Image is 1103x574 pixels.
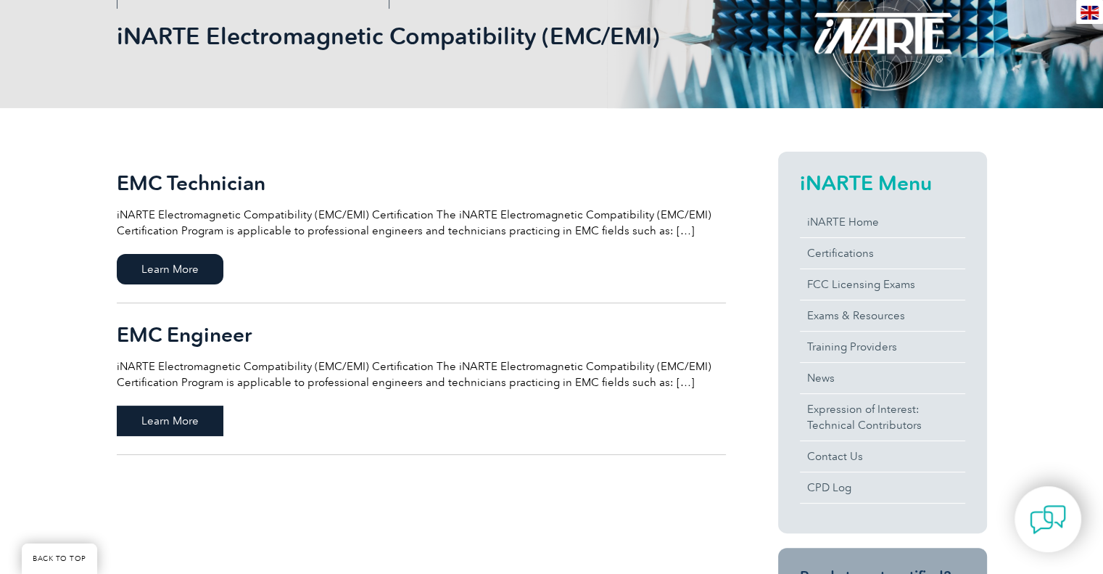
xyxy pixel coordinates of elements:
[117,22,674,50] h1: iNARTE Electromagnetic Compatibility (EMC/EMI)
[117,358,726,390] p: iNARTE Electromagnetic Compatibility (EMC/EMI) Certification The iNARTE Electromagnetic Compatibi...
[117,171,726,194] h2: EMC Technician
[117,207,726,239] p: iNARTE Electromagnetic Compatibility (EMC/EMI) Certification The iNARTE Electromagnetic Compatibi...
[117,323,726,346] h2: EMC Engineer
[1030,501,1066,538] img: contact-chat.png
[800,394,965,440] a: Expression of Interest:Technical Contributors
[800,300,965,331] a: Exams & Resources
[22,544,97,574] a: BACK TO TOP
[800,472,965,503] a: CPD Log
[800,171,965,194] h2: iNARTE Menu
[117,406,223,436] span: Learn More
[800,238,965,268] a: Certifications
[800,332,965,362] a: Training Providers
[117,303,726,455] a: EMC Engineer iNARTE Electromagnetic Compatibility (EMC/EMI) Certification The iNARTE Electromagne...
[117,254,223,284] span: Learn More
[1081,6,1099,20] img: en
[800,441,965,472] a: Contact Us
[800,269,965,300] a: FCC Licensing Exams
[800,363,965,393] a: News
[800,207,965,237] a: iNARTE Home
[117,152,726,303] a: EMC Technician iNARTE Electromagnetic Compatibility (EMC/EMI) Certification The iNARTE Electromag...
